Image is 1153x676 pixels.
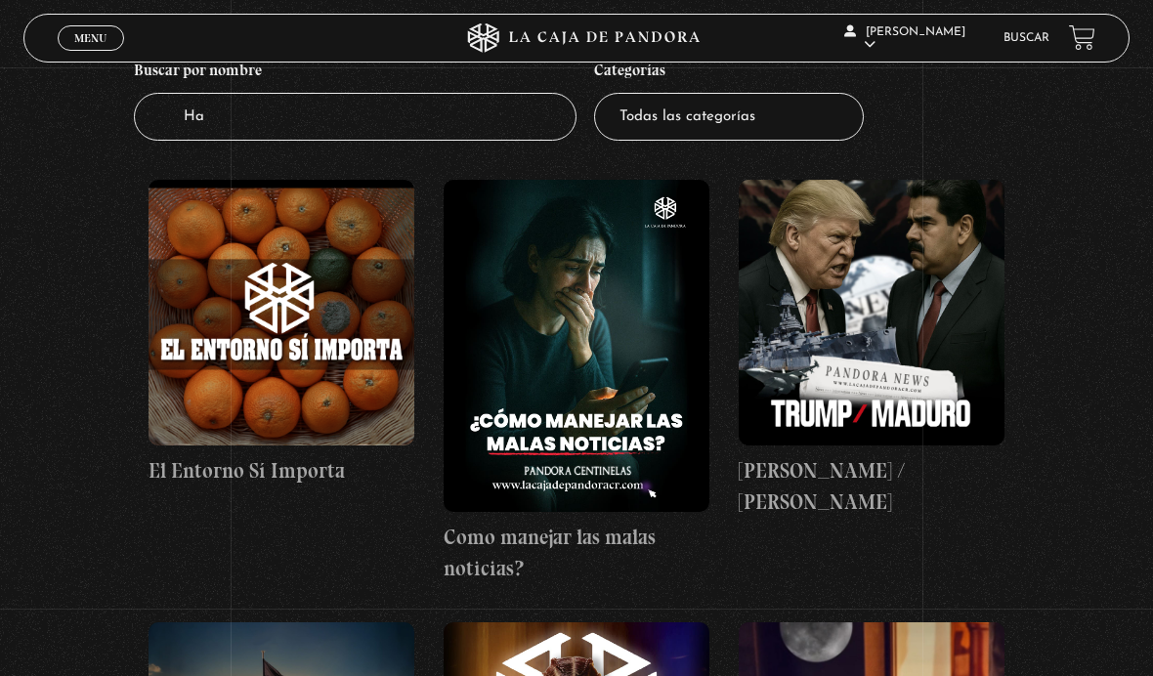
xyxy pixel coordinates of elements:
a: View your shopping cart [1069,24,1095,51]
a: Como manejar las malas noticias? [444,180,709,583]
a: [PERSON_NAME] / [PERSON_NAME] [739,180,1004,517]
h4: El Entorno Sí Importa [149,455,414,486]
h4: Categorías [594,52,864,93]
h4: Como manejar las malas noticias? [444,522,709,583]
a: Buscar [1004,32,1049,44]
h4: [PERSON_NAME] / [PERSON_NAME] [739,455,1004,517]
span: [PERSON_NAME] [844,26,965,51]
a: El Entorno Sí Importa [149,180,414,486]
span: Cerrar [68,49,114,63]
span: Menu [74,32,107,44]
h4: Buscar por nombre [134,52,576,93]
